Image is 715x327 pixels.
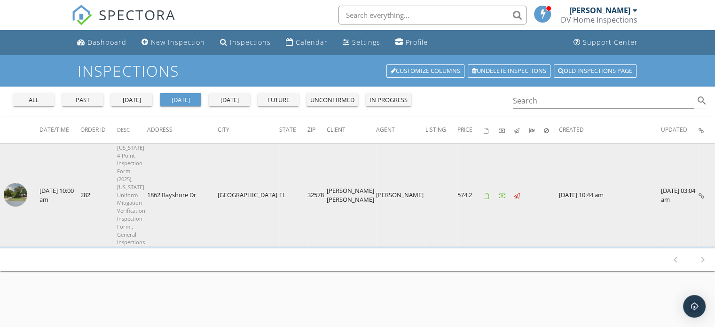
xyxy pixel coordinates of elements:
th: Date/Time: Not sorted. [39,117,80,143]
a: Settings [339,34,384,51]
th: Agent: Not sorted. [376,117,425,143]
button: in progress [366,93,411,106]
span: Listing [425,126,446,134]
span: Desc [117,126,130,133]
th: Agreements signed: Not sorted. [484,117,499,143]
img: streetview [4,183,27,207]
div: [DATE] [115,96,149,105]
span: Price [457,126,472,134]
div: Inspections [230,38,271,47]
button: [DATE] [209,93,250,106]
td: [PERSON_NAME] [376,144,425,247]
td: [DATE] 10:00 am [39,144,80,247]
div: [DATE] [212,96,246,105]
th: Price: Not sorted. [457,117,484,143]
button: future [258,93,299,106]
button: unconfirmed [306,93,358,106]
div: in progress [369,96,408,105]
th: City: Not sorted. [218,117,279,143]
div: [DATE] [164,96,197,105]
input: Search everything... [338,6,526,24]
input: Search [513,93,695,109]
span: Created [559,126,584,134]
div: [PERSON_NAME] [569,6,630,15]
th: Zip: Not sorted. [307,117,327,143]
a: Undelete inspections [468,64,550,78]
td: [DATE] 03:04 am [661,144,699,247]
td: 282 [80,144,117,247]
div: unconfirmed [310,96,354,105]
td: [DATE] 10:44 am [559,144,661,247]
a: SPECTORA [71,13,176,32]
span: Agent [376,126,395,134]
th: Listing: Not sorted. [425,117,457,143]
th: Order ID: Not sorted. [80,117,117,143]
div: Support Center [583,38,638,47]
th: Canceled: Not sorted. [544,117,559,143]
div: Calendar [296,38,328,47]
span: [US_STATE] 4-Point Inspection Form (2025), [US_STATE] Uniform Mitigation Verification Inspection ... [117,144,145,246]
td: 1862 Bayshore Dr [147,144,218,247]
th: Created: Not sorted. [559,117,661,143]
span: City [218,126,229,134]
td: 32578 [307,144,327,247]
th: Paid: Not sorted. [499,117,514,143]
td: 574.2 [457,144,484,247]
div: future [261,96,295,105]
span: Updated [661,126,687,134]
img: The Best Home Inspection Software - Spectora [71,5,92,25]
button: past [62,93,103,106]
td: [PERSON_NAME] [PERSON_NAME] [327,144,376,247]
th: Updated: Not sorted. [661,117,699,143]
th: Inspection Details: Not sorted. [699,117,715,143]
span: Date/Time [39,126,69,134]
span: Zip [307,126,315,134]
button: [DATE] [111,93,152,106]
span: State [279,126,296,134]
th: Published: Not sorted. [514,117,529,143]
a: Calendar [282,34,331,51]
a: Dashboard [73,34,130,51]
div: Profile [406,38,428,47]
div: DV Home Inspections [561,15,637,24]
span: Address [147,126,173,134]
a: Old inspections page [554,64,636,78]
th: Client: Not sorted. [327,117,376,143]
a: Customize Columns [386,64,464,78]
button: [DATE] [160,93,201,106]
a: Inspections [216,34,275,51]
div: Dashboard [87,38,126,47]
a: Support Center [570,34,642,51]
div: all [17,96,51,105]
th: Desc: Not sorted. [117,117,147,143]
a: Profile [392,34,432,51]
i: search [696,95,707,106]
th: Address: Not sorted. [147,117,218,143]
th: Submitted: Not sorted. [529,117,544,143]
button: all [13,93,55,106]
div: past [66,96,100,105]
span: Client [327,126,346,134]
td: FL [279,144,307,247]
th: State: Not sorted. [279,117,307,143]
div: New Inspection [151,38,205,47]
span: Order ID [80,126,106,134]
td: [GEOGRAPHIC_DATA] [218,144,279,247]
div: Settings [352,38,380,47]
span: SPECTORA [99,5,176,24]
div: Open Intercom Messenger [683,295,706,318]
a: New Inspection [138,34,209,51]
h1: Inspections [78,63,637,79]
